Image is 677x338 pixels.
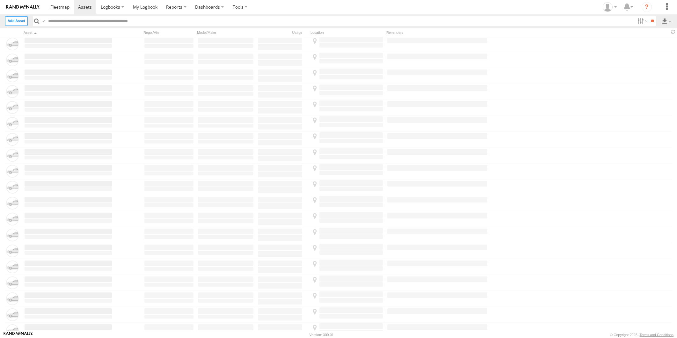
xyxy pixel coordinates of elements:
[41,16,46,26] label: Search Query
[257,30,308,35] div: Usage
[642,2,652,12] i: ?
[601,2,619,12] div: Zarni Lwin
[640,333,673,337] a: Terms and Conditions
[610,333,673,337] div: © Copyright 2025 -
[309,333,334,337] div: Version: 309.01
[24,30,113,35] div: Click to Sort
[197,30,254,35] div: Model/Make
[310,30,384,35] div: Location
[5,16,28,26] label: Create New Asset
[661,16,672,26] label: Export results as...
[6,5,40,9] img: rand-logo.svg
[635,16,649,26] label: Search Filter Options
[4,332,33,338] a: Visit our Website
[669,29,677,35] span: Refresh
[386,30,488,35] div: Reminders
[143,30,194,35] div: Rego./Vin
